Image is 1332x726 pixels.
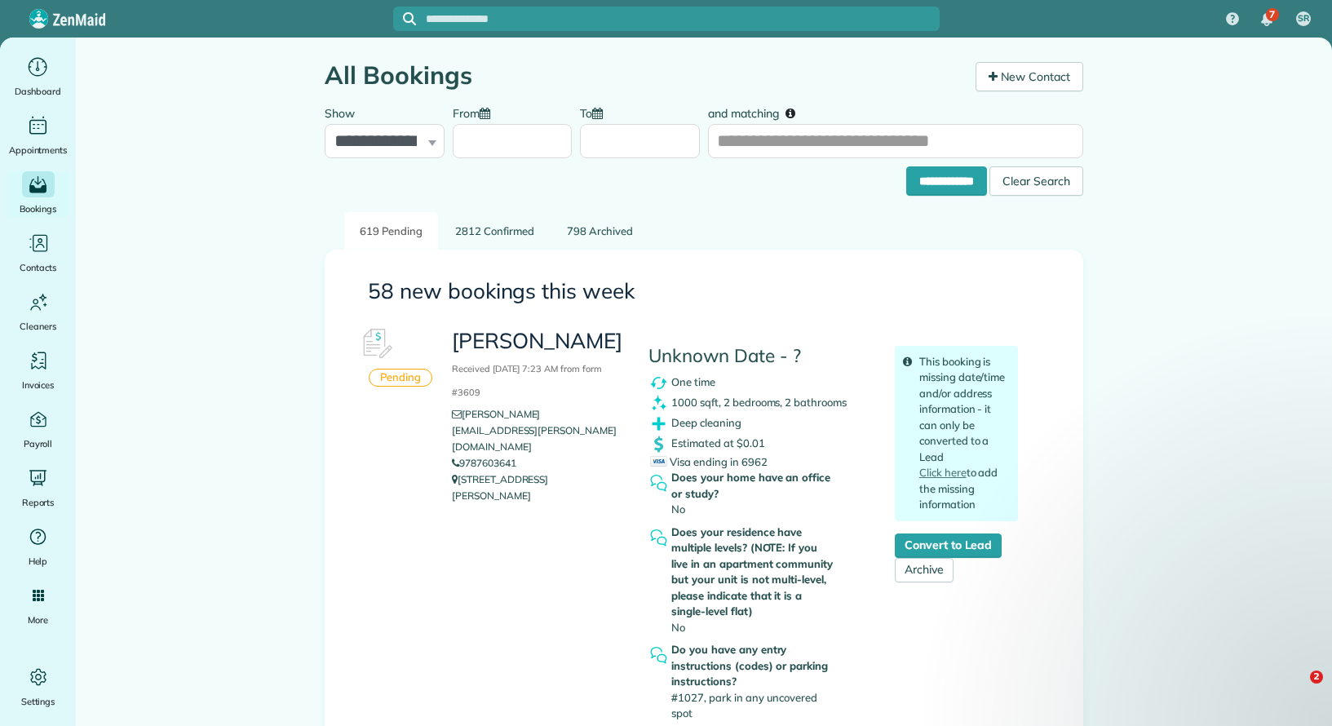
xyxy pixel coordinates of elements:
[7,348,69,393] a: Invoices
[671,395,847,408] span: 1000 sqft, 2 bedrooms, 2 bathrooms
[7,465,69,511] a: Reports
[22,377,55,393] span: Invoices
[7,54,69,100] a: Dashboard
[648,346,870,366] h4: Unknown Date - ?
[452,457,516,469] a: 9787603641
[403,12,416,25] svg: Focus search
[671,415,741,428] span: Deep cleaning
[648,434,669,454] img: dollar_symbol_icon-bd8a6898b2649ec353a9eba708ae97d8d7348bddd7d2aed9b7e4bf5abd9f4af5.png
[671,525,836,620] strong: Does your residence have multiple levels? (NOTE: If you live in an apartment community but your u...
[452,408,617,453] a: [PERSON_NAME][EMAIL_ADDRESS][PERSON_NAME][DOMAIN_NAME]
[453,97,498,127] label: From
[919,466,967,479] a: Click here
[1250,2,1284,38] div: 7 unread notifications
[989,169,1083,182] a: Clear Search
[648,528,669,548] img: question_symbol_icon-fa7b350da2b2fea416cef77984ae4cf4944ea5ab9e3d5925827a5d6b7129d3f6.png
[895,558,954,582] a: Archive
[976,62,1083,91] a: New Contact
[671,436,764,449] span: Estimated at $0.01
[671,691,817,720] span: #1027, park in any uncovered spot
[20,318,56,334] span: Cleaners
[452,471,624,504] p: [STREET_ADDRESS][PERSON_NAME]
[325,62,963,89] h1: All Bookings
[671,374,715,387] span: One time
[648,373,669,393] img: recurrence_symbol_icon-7cc721a9f4fb8f7b0289d3d97f09a2e367b638918f1a67e51b1e7d8abe5fb8d8.png
[895,533,1002,558] a: Convert to Lead
[24,436,53,452] span: Payroll
[648,393,669,414] img: clean_symbol_icon-dd072f8366c07ea3eb8378bb991ecd12595f4b76d916a6f83395f9468ae6ecae.png
[671,642,836,690] strong: Do you have any entry instructions (codes) or parking instructions?
[648,645,669,666] img: question_symbol_icon-fa7b350da2b2fea416cef77984ae4cf4944ea5ab9e3d5925827a5d6b7129d3f6.png
[28,612,48,628] span: More
[22,494,55,511] span: Reports
[452,363,602,398] small: Received [DATE] 7:23 AM from form #3609
[452,330,624,400] h3: [PERSON_NAME]
[369,369,432,387] div: Pending
[1269,8,1275,21] span: 7
[393,12,416,25] button: Focus search
[7,406,69,452] a: Payroll
[20,259,56,276] span: Contacts
[580,97,611,127] label: To
[895,346,1018,521] div: This booking is missing date/time and/or address information - it can only be converted to a Lead...
[1298,12,1309,25] span: SR
[20,201,57,217] span: Bookings
[7,664,69,710] a: Settings
[7,289,69,334] a: Cleaners
[7,171,69,217] a: Bookings
[7,230,69,276] a: Contacts
[7,524,69,569] a: Help
[352,320,400,369] img: Booking #617188
[648,414,669,434] img: extras_symbol_icon-f5f8d448bd4f6d592c0b405ff41d4b7d97c126065408080e4130a9468bdbe444.png
[989,166,1083,196] div: Clear Search
[671,621,685,634] span: No
[9,142,68,158] span: Appointments
[1277,671,1316,710] iframe: Intercom live chat
[7,113,69,158] a: Appointments
[708,97,807,127] label: and matching
[650,455,767,468] span: Visa ending in 6962
[648,473,669,494] img: question_symbol_icon-fa7b350da2b2fea416cef77984ae4cf4944ea5ab9e3d5925827a5d6b7129d3f6.png
[368,280,1040,303] h3: 58 new bookings this week
[344,212,438,250] a: 619 Pending
[671,502,685,516] span: No
[551,212,648,250] a: 798 Archived
[21,693,55,710] span: Settings
[29,553,48,569] span: Help
[15,83,61,100] span: Dashboard
[671,470,836,502] strong: Does your home have an office or study?
[1310,671,1323,684] span: 2
[440,212,550,250] a: 2812 Confirmed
